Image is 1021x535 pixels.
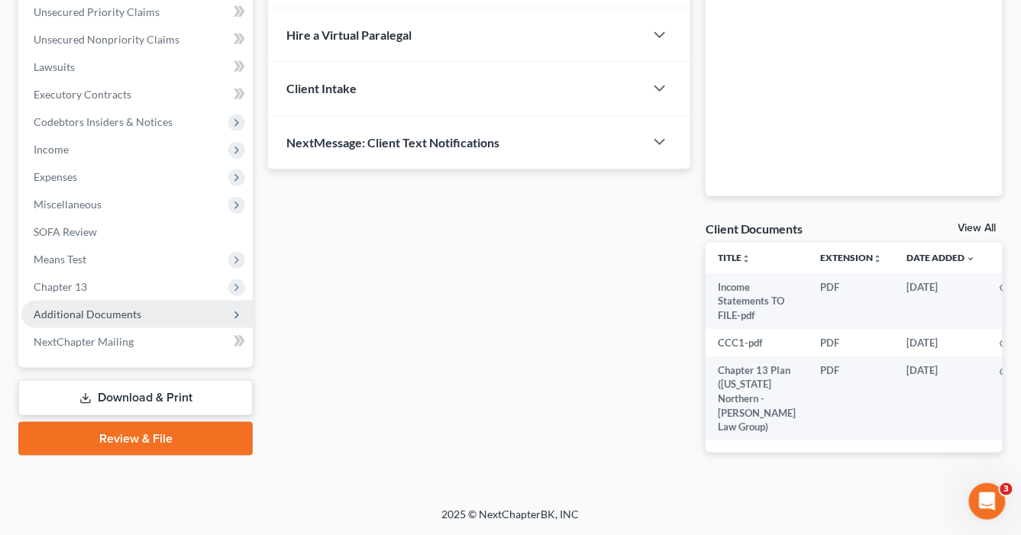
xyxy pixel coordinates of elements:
a: Unsecured Nonpriority Claims [21,26,253,53]
td: Chapter 13 Plan ([US_STATE] Northern - [PERSON_NAME] Law Group) [706,356,808,440]
span: Means Test [34,253,86,266]
a: Date Added expand_more [906,252,975,263]
span: Additional Documents [34,308,141,321]
span: Executory Contracts [34,88,131,101]
td: [DATE] [894,356,987,440]
span: Unsecured Nonpriority Claims [34,33,179,46]
a: Download & Print [18,380,253,416]
span: Expenses [34,170,77,183]
i: unfold_more [742,254,751,263]
span: Miscellaneous [34,198,102,211]
span: Hire a Virtual Paralegal [286,27,412,42]
td: PDF [808,329,894,356]
div: 2025 © NextChapterBK, INC [76,508,946,535]
a: Review & File [18,422,253,456]
span: Income [34,143,69,156]
span: 3 [1000,483,1013,495]
td: PDF [808,356,894,440]
td: CCC1-pdf [706,329,808,356]
div: Client Documents [706,221,803,237]
iframe: Intercom live chat [969,483,1006,520]
i: unfold_more [873,254,882,263]
i: expand_more [966,254,975,263]
a: NextChapter Mailing [21,328,253,356]
a: SOFA Review [21,218,253,246]
span: SOFA Review [34,225,97,238]
span: NextChapter Mailing [34,335,134,348]
a: Titleunfold_more [718,252,751,263]
td: Income Statements TO FILE-pdf [706,273,808,329]
span: Lawsuits [34,60,75,73]
td: [DATE] [894,329,987,356]
span: Client Intake [286,81,357,95]
td: [DATE] [894,273,987,329]
a: Extensionunfold_more [820,252,882,263]
span: Codebtors Insiders & Notices [34,115,173,128]
span: Unsecured Priority Claims [34,5,160,18]
a: Executory Contracts [21,81,253,108]
td: PDF [808,273,894,329]
a: Lawsuits [21,53,253,81]
span: Chapter 13 [34,280,87,293]
span: NextMessage: Client Text Notifications [286,135,499,150]
a: View All [958,223,997,234]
